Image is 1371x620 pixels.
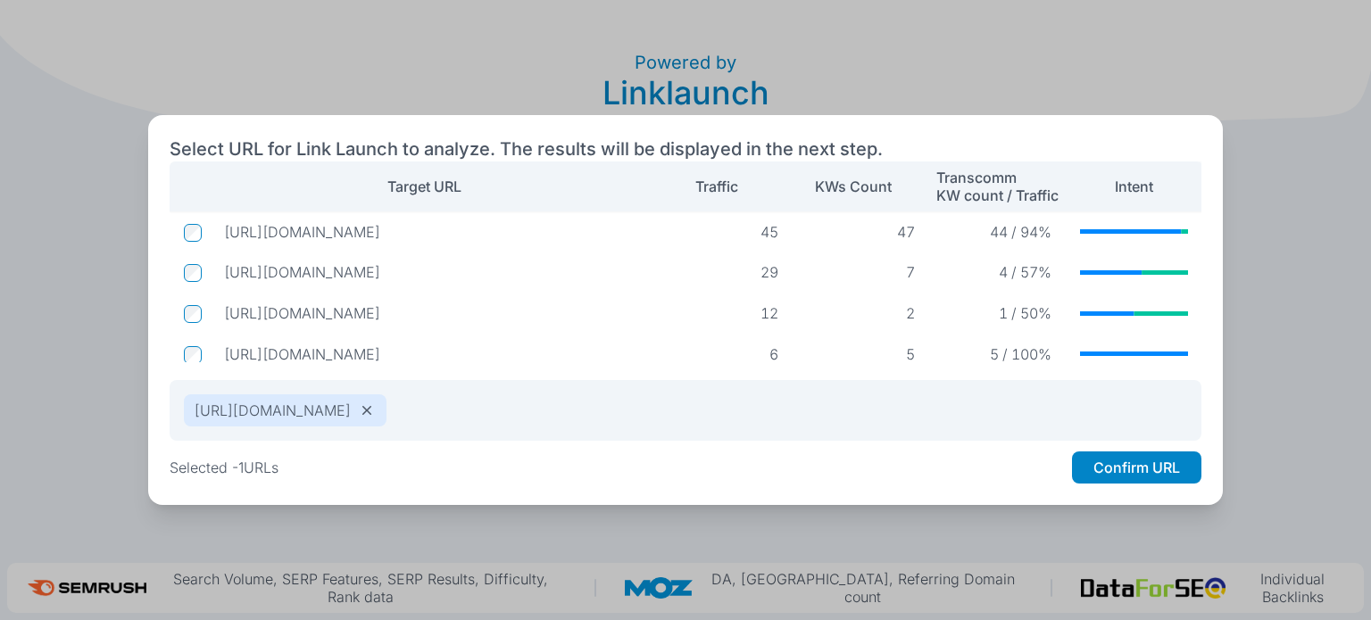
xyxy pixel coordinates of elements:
p: 7 [807,263,915,281]
p: 1 / 50% [943,304,1051,322]
p: [URL][DOMAIN_NAME] [195,401,351,419]
h2: Select URL for Link Launch to analyze. The results will be displayed in the next step. [170,136,883,161]
p: 5 [807,345,915,363]
p: 4 / 57% [943,263,1051,281]
p: https://www.reasolar.com.au/solar-panels/ [224,304,642,322]
p: https://www.reasolar.com.au/commercial-pv-panels-smart-move-to-powering-businesses-in-qld/ [224,263,642,281]
p: 44 / 94% [943,223,1051,241]
p: https://www.reasolar.com.au/solar-panel-cleaning-queensland-why-it-matters/ [224,345,642,363]
p: 5 / 100% [943,345,1051,363]
p: KWs Count [815,178,892,195]
p: 45 [670,223,778,241]
button: Confirm URL [1072,451,1201,484]
p: Selected - 1 URLs [170,459,278,476]
p: 12 [670,304,778,322]
p: Intent [1115,178,1153,195]
p: Traffic [695,178,738,195]
p: 2 [807,304,915,322]
p: Target URL [387,178,461,195]
p: 6 [670,345,778,363]
p: 29 [670,263,778,281]
p: Transcomm KW count / Traffic [936,169,1059,204]
p: https://www.reasolar.com.au/ [224,223,642,241]
p: 47 [807,223,915,241]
